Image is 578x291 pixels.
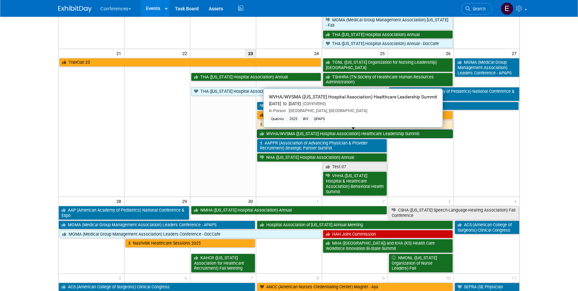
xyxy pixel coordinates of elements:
span: 5 [118,274,124,282]
span: In-Person [269,108,286,113]
a: ACS (American College of Surgeons) Clinical Congress [455,221,519,234]
span: WVHA/WVSMA ([US_STATE] Hospital Association) Healthcare Leadership Summit [269,94,437,99]
a: NHA ([US_STATE] Hospital Association) Annual [257,153,387,162]
a: AAP (American Academy of Pediatrics) National Conference & Expo [59,206,189,220]
span: 6 [184,274,190,282]
span: 3 [448,197,454,205]
a: NMHA ([US_STATE] Hospital Association) Annual [191,206,387,215]
span: 25 [379,49,388,57]
a: THA ([US_STATE] Hospital Association) Annual - DocCafe [323,39,453,48]
a: MGMA (Medical Group Management Association) [US_STATE] - Fall [323,16,453,29]
div: QPAPS [312,116,327,122]
a: TravCon 25 [59,58,321,67]
a: CHA ([US_STATE] Hospital Assoc.) Annual and Rural Combined [257,111,453,119]
span: 10 [445,274,454,282]
a: MGMA (Medical Group Management Association) Leaders Conference - APAPS [59,221,255,229]
a: AAP (American Academy of Pediatrics) National Conference & Expo [389,87,519,101]
div: 2025 [287,116,299,122]
span: 24 [313,49,322,57]
span: 2 [382,197,388,205]
a: MHA ([GEOGRAPHIC_DATA]) and KHA (KS) Health Care Workforce Innovation Bi-State Summit [323,239,453,253]
a: NMONL ([US_STATE] Organization of Nurse Leaders) Fall [389,254,453,273]
span: 11 [511,274,519,282]
span: 7 [250,274,256,282]
span: 21 [116,49,124,57]
a: MGMA (Medical Group Management Association) Leaders Conference - DocCafe [59,230,321,239]
span: 22 [182,49,190,57]
div: [DATE] to [DATE] [269,101,437,107]
a: TNP ([US_STATE] Nurse Practitioners) Annual Conference [257,102,519,110]
a: TSHHRA (TN Society of Healthcare Human Resources Administration) [323,73,453,86]
a: WVHA/WVSMA ([US_STATE] Hospital Association) Healthcare Leadership Summit [257,129,453,138]
a: THA ([US_STATE] Hospital Association) Annual [323,30,453,39]
span: 1 [316,197,322,205]
a: CSHA ([US_STATE] Speech-Language-Hearing Association) Fall Conference [389,206,519,220]
span: 29 [182,197,190,205]
a: MGMA (Medical Group Management Association) Leaders Conference - APAPS [455,58,519,77]
span: 26 [445,49,454,57]
span: Search [470,6,486,11]
a: Hospital Association of [US_STATE] Annual Meeting [257,221,453,229]
a: HAH Joint Commission [323,230,453,239]
a: Enterprise Angular Architecture with NgRx and Signals- VIRTUAL [257,120,453,129]
a: THA ([US_STATE] Hospital Association) Annual - DocCafe [191,87,321,96]
img: ExhibitDay [58,6,92,12]
div: WV [301,116,310,122]
span: 8 [316,274,322,282]
div: Qualivis [269,116,286,122]
span: 4 [513,197,519,205]
a: Search [461,3,492,15]
a: VHHA ([US_STATE] Hospital & Healthcare Association) Behavioral Health Summit [323,172,387,196]
span: 30 [248,197,256,205]
span: 27 [511,49,519,57]
span: 23 [245,49,256,57]
a: THA ([US_STATE] Hospital Association) Annual [191,73,321,81]
span: 9 [382,274,388,282]
a: KAHCR ([US_STATE] Association for Healthcare Recruitment) Fall Meeting [191,254,255,273]
a: AAPPR (Association of Advancing Physician & Provider Recruitment) Strategic Partner Summit [257,139,387,153]
img: Erin Anderson [501,2,513,15]
a: Nashville Healthcare Sessions 2025 [125,239,255,248]
a: TONL ([US_STATE] Organization for Nursing Leadership) [GEOGRAPHIC_DATA] [323,58,453,72]
span: 28 [116,197,124,205]
span: (Committed) [301,101,326,106]
span: [GEOGRAPHIC_DATA], [GEOGRAPHIC_DATA] [286,108,367,113]
a: Test 07 [323,163,387,171]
